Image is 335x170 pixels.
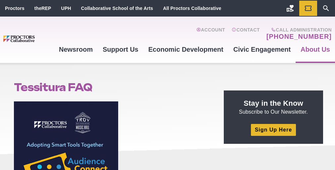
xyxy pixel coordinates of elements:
a: theREP [34,6,51,11]
a: About Us [296,40,335,58]
a: Civic Engagement [228,40,296,58]
h1: Tessitura FAQ [14,81,209,93]
a: UPH [61,6,71,11]
img: Proctors logo [3,35,54,42]
a: Proctors [5,6,24,11]
a: Account [196,27,225,40]
a: Support Us [98,40,143,58]
span: Call Administration [264,27,332,32]
a: [PHONE_NUMBER] [266,32,332,40]
a: Newsroom [54,40,98,58]
a: Contact [232,27,260,40]
strong: Stay in the Know [244,99,303,107]
a: All Proctors Collaborative [163,6,221,11]
a: Collaborative School of the Arts [81,6,153,11]
a: Search [317,1,335,16]
a: Sign Up Here [251,124,296,136]
p: Subscribe to Our Newsletter. [232,98,315,116]
a: Economic Development [143,40,228,58]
